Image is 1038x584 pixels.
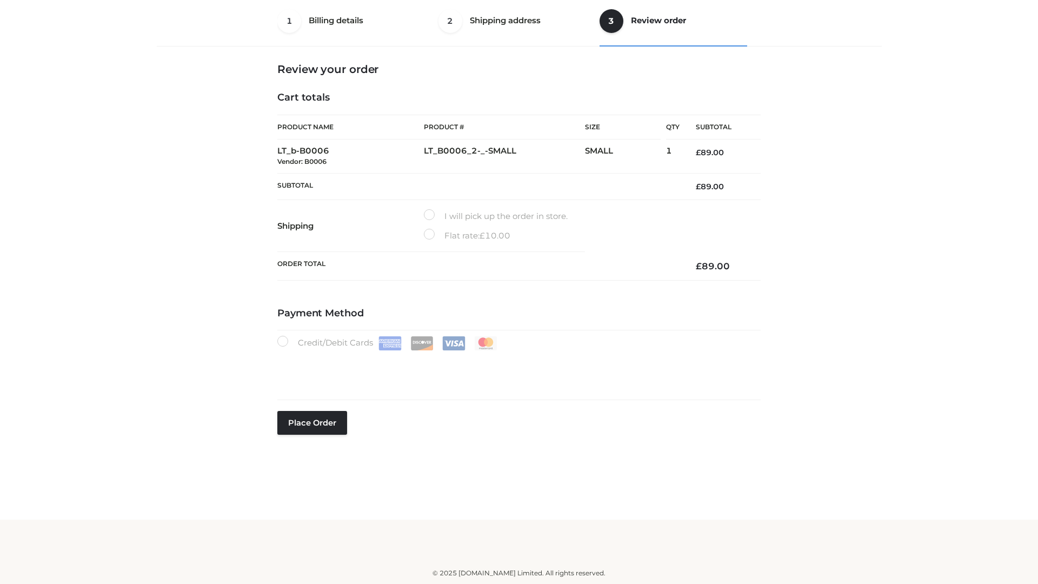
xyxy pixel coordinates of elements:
img: Amex [378,336,402,350]
span: £ [696,148,701,157]
h4: Payment Method [277,308,761,320]
bdi: 89.00 [696,148,724,157]
img: Visa [442,336,465,350]
span: £ [696,182,701,191]
th: Size [585,115,661,140]
button: Place order [277,411,347,435]
small: Vendor: B0006 [277,157,327,165]
label: I will pick up the order in store. [424,209,568,223]
td: LT_b-B0006 [277,140,424,174]
label: Credit/Debit Cards [277,336,498,350]
span: £ [696,261,702,271]
span: £ [480,230,485,241]
bdi: 89.00 [696,182,724,191]
bdi: 89.00 [696,261,730,271]
img: Discover [410,336,434,350]
th: Order Total [277,252,680,281]
h3: Review your order [277,63,761,76]
th: Subtotal [680,115,761,140]
th: Shipping [277,200,424,252]
th: Qty [666,115,680,140]
iframe: Secure payment input frame [275,348,758,388]
div: © 2025 [DOMAIN_NAME] Limited. All rights reserved. [161,568,877,579]
th: Product # [424,115,585,140]
th: Product Name [277,115,424,140]
label: Flat rate: [424,229,510,243]
img: Mastercard [474,336,497,350]
bdi: 10.00 [480,230,510,241]
td: SMALL [585,140,666,174]
h4: Cart totals [277,92,761,104]
td: 1 [666,140,680,174]
th: Subtotal [277,173,680,200]
td: LT_B0006_2-_-SMALL [424,140,585,174]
